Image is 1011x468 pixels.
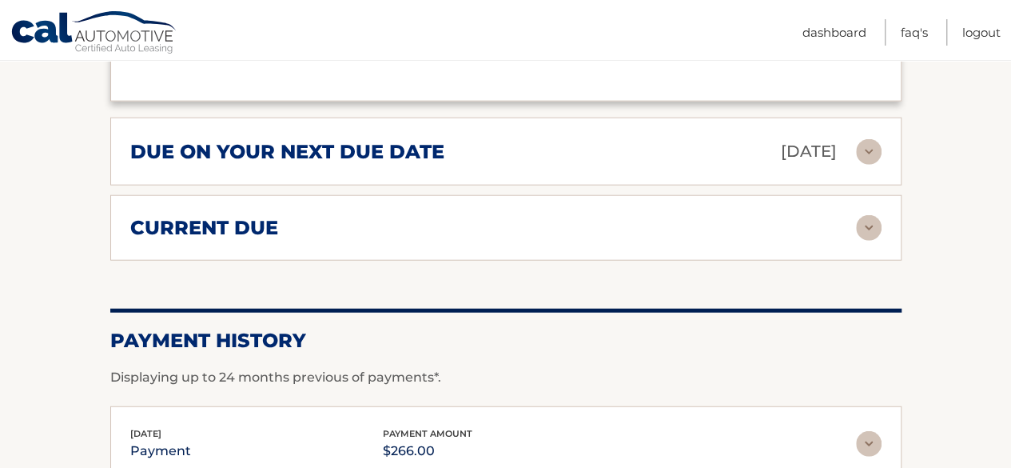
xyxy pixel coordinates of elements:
a: Cal Automotive [10,10,178,57]
img: accordion-rest.svg [856,431,882,457]
a: Dashboard [802,19,866,46]
h2: current due [130,216,278,240]
p: [DATE] [781,138,837,166]
span: [DATE] [130,428,161,439]
img: accordion-rest.svg [856,139,882,165]
a: FAQ's [901,19,928,46]
h2: due on your next due date [130,140,444,164]
h2: Payment History [110,329,902,353]
a: Logout [962,19,1001,46]
p: $266.00 [383,440,472,462]
p: payment [130,440,191,462]
p: Displaying up to 24 months previous of payments*. [110,368,902,387]
span: payment amount [383,428,472,439]
img: accordion-rest.svg [856,215,882,241]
